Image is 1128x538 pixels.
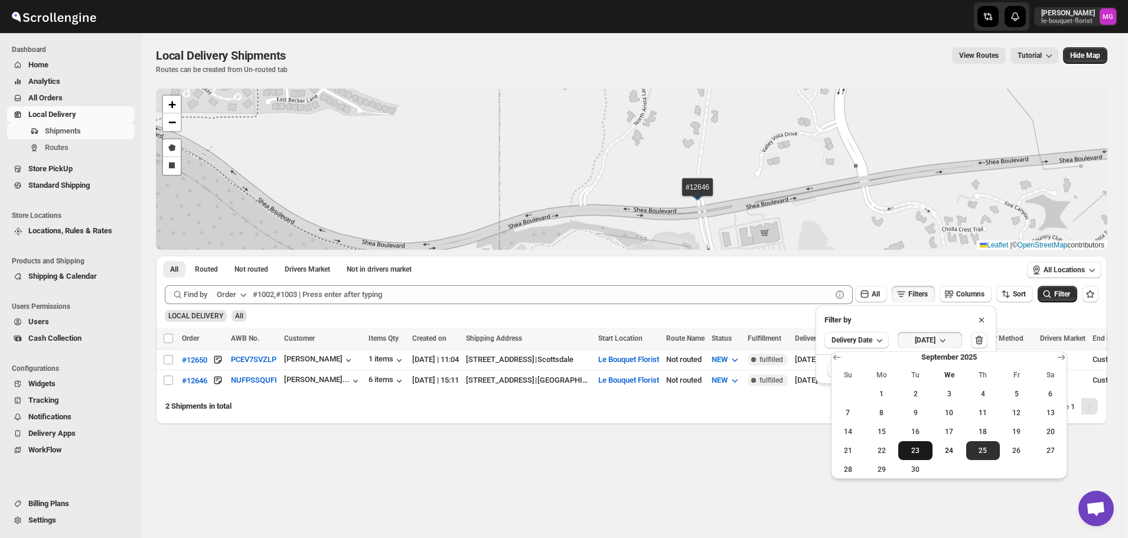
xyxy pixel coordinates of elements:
span: Analytics [28,77,60,86]
a: Draw a polygon [163,139,181,157]
span: 25 [971,446,995,455]
span: 7 [836,408,860,418]
button: Tuesday September 9 2025 [898,403,932,422]
span: Store Locations [12,211,136,220]
span: Home [28,60,48,69]
span: We [937,370,961,380]
button: Filter [1038,286,1077,302]
span: Filters [908,290,928,298]
span: All Locations [1044,265,1085,275]
button: Settings [7,512,135,529]
button: NEW [705,350,748,369]
div: [PERSON_NAME] [284,354,354,366]
th: Thursday [966,366,1000,384]
span: 16 [903,427,927,436]
div: #12650 [182,356,207,364]
div: 1 items [369,354,405,366]
th: Friday [1000,366,1034,384]
span: Columns [956,290,984,298]
div: [DATE] | 15:11 [412,374,459,386]
button: Columns [940,286,992,302]
div: Scottsdale [537,354,573,366]
span: Tutorial [1018,51,1042,60]
th: Wednesday [933,366,966,384]
div: © contributors [977,240,1107,250]
span: Users Permissions [12,302,136,311]
button: Sort [996,286,1033,302]
button: Order [210,285,256,304]
button: Sunday September 21 2025 [831,441,865,460]
button: [PERSON_NAME]... [284,375,361,387]
span: Delivery Date [795,334,836,343]
span: WorkFlow [28,445,62,454]
span: Sa [1038,370,1062,380]
text: MG [1103,13,1113,21]
button: PCEV7SVZLP [231,355,276,364]
div: #12646 [182,376,207,385]
button: Routed [188,261,225,278]
button: Tuesday September 16 2025 [898,422,932,441]
span: − [168,115,176,129]
span: Start Location [598,334,643,343]
button: Friday September 26 2025 [1000,441,1034,460]
span: All [170,265,178,274]
button: Monday September 22 2025 [865,441,898,460]
span: All [872,290,880,298]
div: [PERSON_NAME]... [284,375,350,384]
span: 18 [971,427,995,436]
button: Saturday September 20 2025 [1034,422,1067,441]
button: Sunday September 7 2025 [831,403,865,422]
span: Local Delivery Shipments [156,48,286,63]
th: Monday [865,366,898,384]
span: Shipping Address [466,334,522,343]
button: Show previous month, August 2025 [829,349,845,366]
button: Monday September 1 2025 [865,384,898,403]
button: 6 items [369,375,405,387]
img: ScrollEngine [9,2,98,31]
button: Monday September 29 2025 [865,460,898,479]
span: 22 [869,446,894,455]
span: 24 [937,446,961,455]
div: [STREET_ADDRESS] [466,374,534,386]
span: 1 [869,389,894,399]
span: Fr [1005,370,1029,380]
button: All Locations [1027,262,1101,278]
div: [DATE] [795,354,836,366]
button: Tracking [7,392,135,409]
button: Filters [892,286,935,302]
button: NEW [705,371,748,390]
button: Friday September 5 2025 [1000,384,1034,403]
th: Tuesday [898,366,932,384]
span: fulfilled [759,376,783,385]
input: #1002,#1003 | Press enter after typing [253,285,832,304]
span: Local Delivery [28,110,76,119]
span: Users [28,317,49,326]
span: Sort [1013,290,1026,298]
button: Saturday September 13 2025 [1034,403,1067,422]
span: Not in drivers market [347,265,412,274]
span: 28 [836,465,860,474]
th: Saturday [1034,366,1067,384]
span: 2 Shipments in total [165,402,232,410]
button: Saturday September 6 2025 [1034,384,1067,403]
span: Customer [284,334,315,343]
span: Widgets [28,379,56,388]
button: Locations, Rules & Rates [7,223,135,239]
span: Find by [184,289,207,301]
span: Tracking [28,396,58,405]
span: Store PickUp [28,164,73,173]
div: Not routed [666,354,705,366]
button: Friday September 12 2025 [1000,403,1034,422]
button: Claimable [278,261,337,278]
button: Saturday September 27 2025 [1034,441,1067,460]
span: 2 [903,389,927,399]
span: 5 [1005,389,1029,399]
span: Status [712,334,732,343]
button: Cash Collection [7,330,135,347]
span: Standard Shipping [28,181,90,190]
span: Created on [412,334,446,343]
button: Shipments [7,123,135,139]
button: Sunday September 14 2025 [831,422,865,441]
span: 20 [1038,427,1062,436]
